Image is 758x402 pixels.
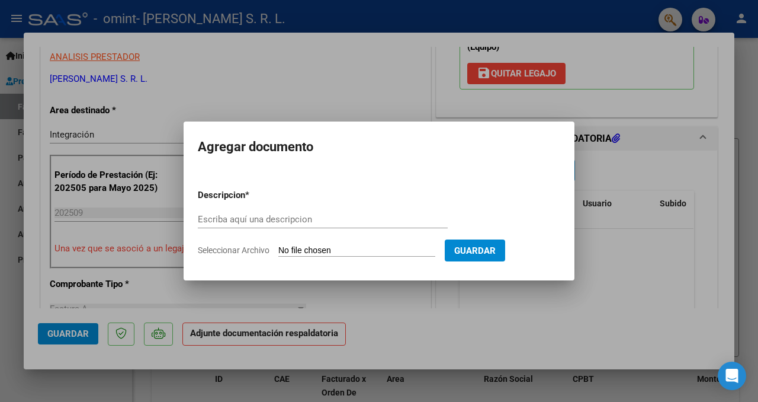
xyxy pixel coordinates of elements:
div: Open Intercom Messenger [718,362,746,390]
button: Guardar [445,240,505,261]
span: Seleccionar Archivo [198,245,269,255]
span: Guardar [454,245,496,256]
h2: Agregar documento [198,136,560,158]
p: Descripcion [198,189,307,202]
